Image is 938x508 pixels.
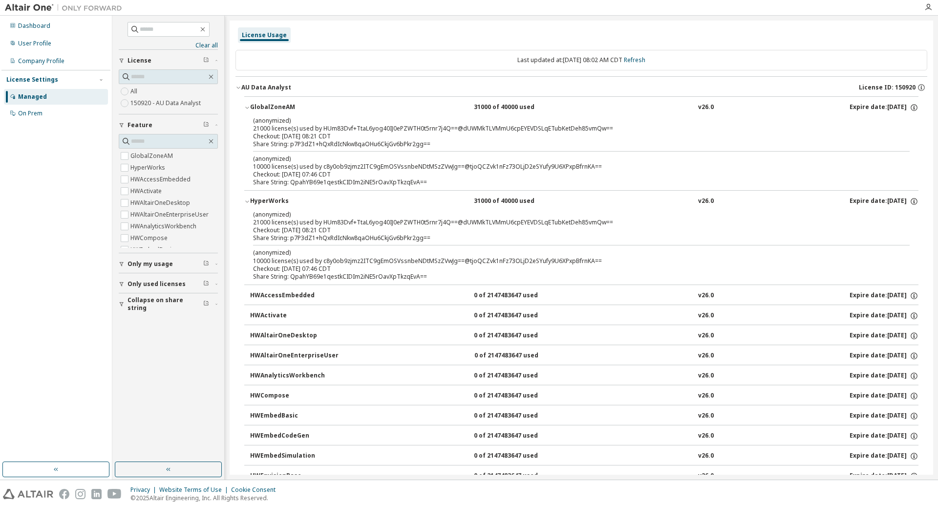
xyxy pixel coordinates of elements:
label: HWCompose [130,232,170,244]
div: 10000 license(s) used by c8y0ob9zjmz2ITC9gEmOSVssnbeNDtMSzZVwJg==@tjoQCZvk1nFz73OLjD2eSYufy9U6XPx... [253,248,886,265]
div: 21000 license(s) used by HUm83Dvf+TtaL6yog40IJ0ePZWTH0t5rnr7j4Q==@dUWMkTLVMmU6cpEYEVDSLqETubKetDe... [253,210,886,226]
div: Expire date: [DATE] [850,291,918,300]
img: altair_logo.svg [3,489,53,499]
button: GlobalZoneAM31000 of 40000 usedv26.0Expire date:[DATE] [244,97,918,118]
button: HWEmbedSimulation0 of 2147483647 usedv26.0Expire date:[DATE] [250,445,918,467]
div: Expire date: [DATE] [850,103,918,112]
div: Last updated at: [DATE] 08:02 AM CDT [235,50,927,70]
button: HWCompose0 of 2147483647 usedv26.0Expire date:[DATE] [250,385,918,407]
button: Only used licenses [119,273,218,295]
div: HWEmbedCodeGen [250,432,338,441]
div: 31000 of 40000 used [474,103,562,112]
span: Clear filter [203,280,209,288]
label: HWEmbedBasic [130,244,176,256]
span: License [128,57,151,65]
div: HWAnalyticsWorkbench [250,372,338,380]
div: Checkout: [DATE] 08:21 CDT [253,226,886,234]
div: HyperWorks [250,197,338,206]
img: instagram.svg [75,489,85,499]
div: 0 of 2147483647 used [474,372,562,380]
div: User Profile [18,40,51,47]
div: 21000 license(s) used by HUm83Dvf+TtaL6yog40IJ0ePZWTH0t5rnr7j4Q==@dUWMkTLVMmU6cpEYEVDSLqETubKetDe... [253,116,886,133]
button: HWEmbedBasic0 of 2147483647 usedv26.0Expire date:[DATE] [250,405,918,427]
div: AU Data Analyst [241,84,291,91]
div: Cookie Consent [231,486,281,494]
label: HWAccessEmbedded [130,174,192,185]
p: (anonymized) [253,116,886,125]
div: Website Terms of Use [159,486,231,494]
div: v26.0 [698,372,714,380]
div: 0 of 2147483647 used [474,352,562,360]
p: (anonymized) [253,155,886,163]
div: v26.0 [698,392,714,400]
div: v26.0 [698,352,714,360]
span: Clear filter [203,57,209,65]
div: HWAltairOneEnterpriseUser [250,352,339,360]
span: License ID: 150920 [859,84,916,91]
div: HWAltairOneDesktop [250,331,338,340]
div: HWEmbedBasic [250,412,338,420]
button: Collapse on share string [119,293,218,315]
button: HWEnvisionBase0 of 2147483647 usedv26.0Expire date:[DATE] [250,465,918,487]
img: linkedin.svg [91,489,102,499]
button: HyperWorks31000 of 40000 usedv26.0Expire date:[DATE] [244,191,918,212]
div: HWEmbedSimulation [250,452,338,461]
div: 0 of 2147483647 used [474,432,562,441]
div: v26.0 [698,291,714,300]
button: AU Data AnalystLicense ID: 150920 [235,77,927,98]
button: License [119,50,218,71]
div: Managed [18,93,47,101]
span: Feature [128,121,152,129]
div: v26.0 [698,197,714,206]
button: Feature [119,114,218,136]
label: All [130,86,139,97]
div: 31000 of 40000 used [474,197,562,206]
button: HWEmbedCodeGen0 of 2147483647 usedv26.0Expire date:[DATE] [250,425,918,447]
div: Expire date: [DATE] [850,331,918,340]
div: Expire date: [DATE] [850,392,918,400]
a: Clear all [119,42,218,49]
div: Share String: p7P3dZ1+hQxRdIcNkw8qaOHu6CkjGv6bPkr2gg== [253,140,886,148]
div: 10000 license(s) used by c8y0ob9zjmz2ITC9gEmOSVssnbeNDtMSzZVwJg==@tjoQCZvk1nFz73OLjD2eSYufy9U6XPx... [253,155,886,171]
div: Share String: QpahYB69e1qestkCIDIm2iNE5rOavXpTkzqEvA== [253,178,886,186]
div: Share String: p7P3dZ1+hQxRdIcNkw8qaOHu6CkjGv6bPkr2gg== [253,234,886,242]
p: (anonymized) [253,210,886,219]
div: Privacy [130,486,159,494]
button: HWAnalyticsWorkbench0 of 2147483647 usedv26.0Expire date:[DATE] [250,365,918,387]
div: Expire date: [DATE] [850,352,918,360]
span: Only used licenses [128,280,186,288]
button: HWActivate0 of 2147483647 usedv26.0Expire date:[DATE] [250,305,918,327]
div: 0 of 2147483647 used [474,291,562,300]
div: v26.0 [698,432,714,441]
span: Clear filter [203,121,209,129]
div: v26.0 [698,311,714,320]
div: Expire date: [DATE] [850,472,918,481]
label: HWAltairOneDesktop [130,197,192,209]
div: HWAccessEmbedded [250,291,338,300]
span: Only my usage [128,260,173,268]
div: Checkout: [DATE] 08:21 CDT [253,133,886,140]
div: License Settings [6,76,58,84]
label: HyperWorks [130,162,167,174]
div: Checkout: [DATE] 07:46 CDT [253,265,886,273]
label: HWActivate [130,185,164,197]
div: HWActivate [250,311,338,320]
div: 0 of 2147483647 used [474,412,562,420]
div: v26.0 [698,472,714,481]
div: 0 of 2147483647 used [474,311,562,320]
div: Expire date: [DATE] [850,432,918,441]
button: HWAltairOneEnterpriseUser0 of 2147483647 usedv26.0Expire date:[DATE] [250,345,918,367]
div: Expire date: [DATE] [850,311,918,320]
p: © 2025 Altair Engineering, Inc. All Rights Reserved. [130,494,281,502]
label: HWAltairOneEnterpriseUser [130,209,211,221]
div: GlobalZoneAM [250,103,338,112]
span: Clear filter [203,260,209,268]
div: Checkout: [DATE] 07:46 CDT [253,171,886,178]
img: facebook.svg [59,489,69,499]
div: Expire date: [DATE] [850,452,918,461]
div: v26.0 [698,452,714,461]
span: Clear filter [203,300,209,308]
label: GlobalZoneAM [130,150,175,162]
img: Altair One [5,3,127,13]
span: Collapse on share string [128,296,203,312]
